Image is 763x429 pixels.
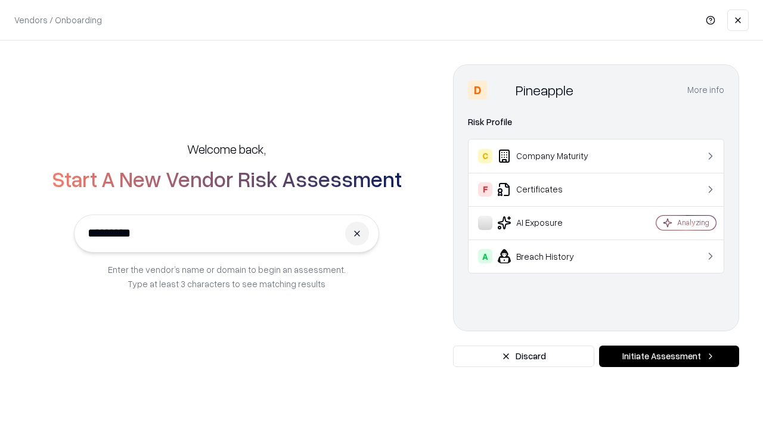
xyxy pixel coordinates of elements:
[108,262,346,291] p: Enter the vendor’s name or domain to begin an assessment. Type at least 3 characters to see match...
[468,115,724,129] div: Risk Profile
[516,80,573,100] div: Pineapple
[478,149,492,163] div: C
[687,79,724,101] button: More info
[478,182,621,197] div: Certificates
[492,80,511,100] img: Pineapple
[468,80,487,100] div: D
[677,217,709,228] div: Analyzing
[187,141,266,157] h5: Welcome back,
[478,249,492,263] div: A
[52,167,402,191] h2: Start A New Vendor Risk Assessment
[599,346,739,367] button: Initiate Assessment
[478,182,492,197] div: F
[478,216,621,230] div: AI Exposure
[453,346,594,367] button: Discard
[478,249,621,263] div: Breach History
[14,14,102,26] p: Vendors / Onboarding
[478,149,621,163] div: Company Maturity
